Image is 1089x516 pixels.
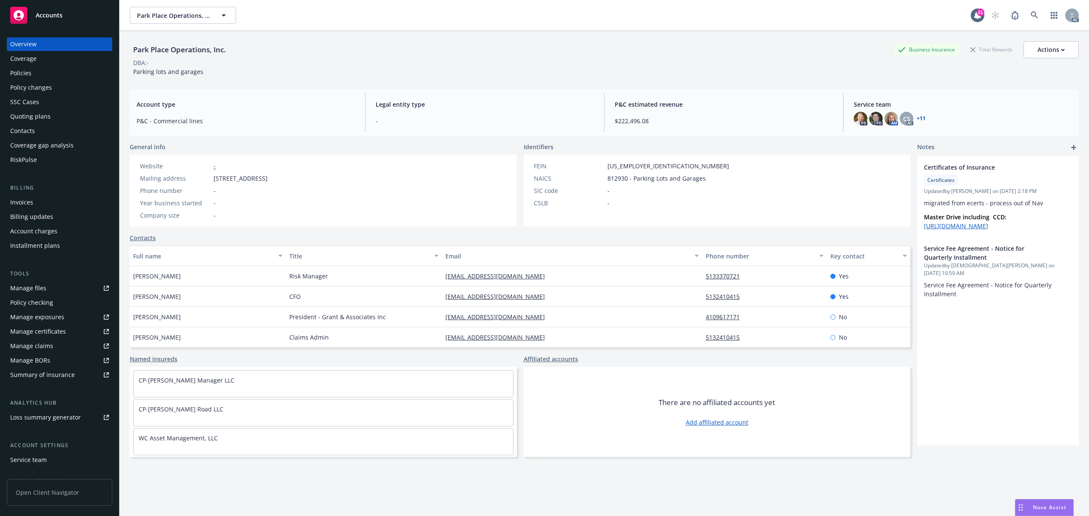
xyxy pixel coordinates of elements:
[10,453,47,467] div: Service team
[839,272,849,281] span: Yes
[10,239,60,252] div: Installment plans
[10,339,53,353] div: Manage claims
[445,252,690,261] div: Email
[133,252,273,261] div: Full name
[7,441,112,450] div: Account settings
[7,310,112,324] span: Manage exposures
[7,339,112,353] a: Manage claims
[1023,41,1079,58] button: Actions
[289,292,301,301] span: CFO
[1015,499,1074,516] button: Nova Assist
[706,313,747,321] a: 4109617171
[1069,142,1079,153] a: add
[839,333,847,342] span: No
[445,272,552,280] a: [EMAIL_ADDRESS][DOMAIN_NAME]
[10,224,57,238] div: Account charges
[924,163,1050,172] span: Certificates of Insurance
[10,81,52,94] div: Policy changes
[214,186,216,195] span: -
[137,11,211,20] span: Park Place Operations, Inc.
[607,186,610,195] span: -
[289,333,329,342] span: Claims Admin
[706,333,747,341] a: 5132410415
[7,196,112,209] a: Invoices
[140,211,210,220] div: Company size
[884,112,898,125] img: photo
[924,244,1050,262] span: Service Fee Agreement - Notice for Quarterly Installment
[289,272,328,281] span: Risk Manager
[130,233,156,242] a: Contacts
[139,405,223,413] a: CP-[PERSON_NAME] Road LLC
[917,237,1079,305] div: Service Fee Agreement - Notice for Quarterly InstallmentUpdatedby [DEMOGRAPHIC_DATA][PERSON_NAME]...
[966,44,1017,55] div: Total Rewards
[7,37,112,51] a: Overview
[36,12,63,19] span: Accounts
[7,66,112,80] a: Policies
[140,174,210,183] div: Mailing address
[1015,499,1026,516] div: Drag to move
[214,162,216,170] a: -
[7,239,112,252] a: Installment plans
[854,112,867,125] img: photo
[10,468,64,481] div: Sales relationships
[706,292,747,301] a: 5132410415
[133,272,181,281] span: [PERSON_NAME]
[7,3,112,27] a: Accounts
[7,453,112,467] a: Service team
[137,100,355,109] span: Account type
[987,7,1004,24] a: Start snowing
[130,354,177,363] a: Named insureds
[917,116,926,121] a: +11
[10,325,66,338] div: Manage certificates
[854,100,1072,109] span: Service team
[442,246,702,266] button: Email
[139,434,218,442] a: WC Asset Management, LLC
[977,9,984,16] div: 21
[917,156,1079,237] div: Certificates of InsuranceCertificatesUpdatedby [PERSON_NAME] on [DATE] 2:18 PMmigrated from ecert...
[133,312,181,321] span: [PERSON_NAME]
[7,110,112,123] a: Quoting plans
[7,468,112,481] a: Sales relationships
[10,52,37,65] div: Coverage
[10,411,81,424] div: Loss summary generator
[130,246,286,266] button: Full name
[7,95,112,109] a: SSC Cases
[10,110,51,123] div: Quoting plans
[289,312,386,321] span: President - Grant & Associates Inc
[10,368,75,382] div: Summary of insurance
[7,325,112,338] a: Manage certificates
[7,124,112,138] a: Contacts
[10,95,39,109] div: SSC Cases
[7,354,112,367] a: Manage BORs
[7,296,112,309] a: Policy checking
[376,116,594,125] span: -
[827,246,910,266] button: Key contact
[1033,504,1066,511] span: Nova Assist
[133,68,203,76] span: Parking lots and garages
[659,397,775,408] span: There are no affiliated accounts yet
[534,174,604,183] div: NAICS
[10,354,50,367] div: Manage BORs
[839,312,847,321] span: No
[534,186,604,195] div: SIC code
[1046,7,1063,24] a: Switch app
[445,333,552,341] a: [EMAIL_ADDRESS][DOMAIN_NAME]
[607,162,729,170] span: [US_EMPLOYER_IDENTIFICATION_NUMBER]
[903,114,910,123] span: CS
[10,37,37,51] div: Overview
[10,296,53,309] div: Policy checking
[706,272,747,280] a: 5133370721
[7,210,112,224] a: Billing updates
[445,292,552,301] a: [EMAIL_ADDRESS][DOMAIN_NAME]
[139,376,234,384] a: CP-[PERSON_NAME] Manager LLC
[133,58,149,67] div: DBA: -
[7,411,112,424] a: Loss summary generator
[927,176,955,184] span: Certificates
[706,252,815,261] div: Phone number
[140,162,210,170] div: Website
[10,139,74,152] div: Coverage gap analysis
[615,100,833,109] span: P&C estimated revenue
[130,7,236,24] button: Park Place Operations, Inc.
[7,224,112,238] a: Account charges
[7,281,112,295] a: Manage files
